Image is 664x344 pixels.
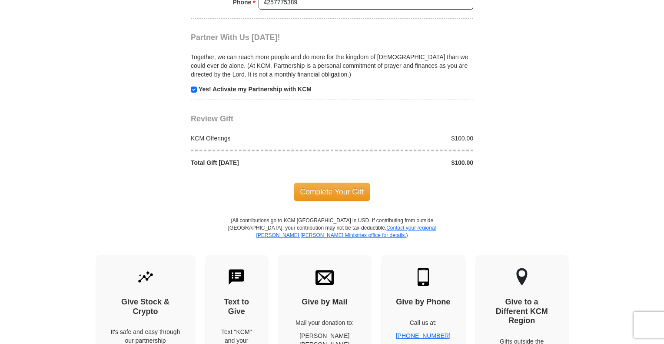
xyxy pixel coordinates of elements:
[220,297,254,316] h4: Text to Give
[191,33,280,42] span: Partner With Us [DATE]!
[293,318,356,327] p: Mail your donation to:
[256,225,436,238] a: Contact your regional [PERSON_NAME] [PERSON_NAME] Ministries office for details.
[294,183,371,201] span: Complete Your Gift
[199,86,312,93] strong: Yes! Activate my Partnership with KCM
[111,297,180,316] h4: Give Stock & Crypto
[136,268,155,286] img: give-by-stock.svg
[191,114,233,123] span: Review Gift
[396,318,451,327] p: Call us at:
[293,297,356,307] h4: Give by Mail
[315,268,334,286] img: envelope.svg
[186,134,332,143] div: KCM Offerings
[186,158,332,167] div: Total Gift [DATE]
[396,332,451,339] a: [PHONE_NUMBER]
[516,268,528,286] img: other-region
[332,134,478,143] div: $100.00
[414,268,432,286] img: mobile.svg
[490,297,554,326] h4: Give to a Different KCM Region
[228,217,436,255] p: (All contributions go to KCM [GEOGRAPHIC_DATA] in USD. If contributing from outside [GEOGRAPHIC_D...
[191,53,473,79] p: Together, we can reach more people and do more for the kingdom of [DEMOGRAPHIC_DATA] than we coul...
[227,268,246,286] img: text-to-give.svg
[332,158,478,167] div: $100.00
[396,297,451,307] h4: Give by Phone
